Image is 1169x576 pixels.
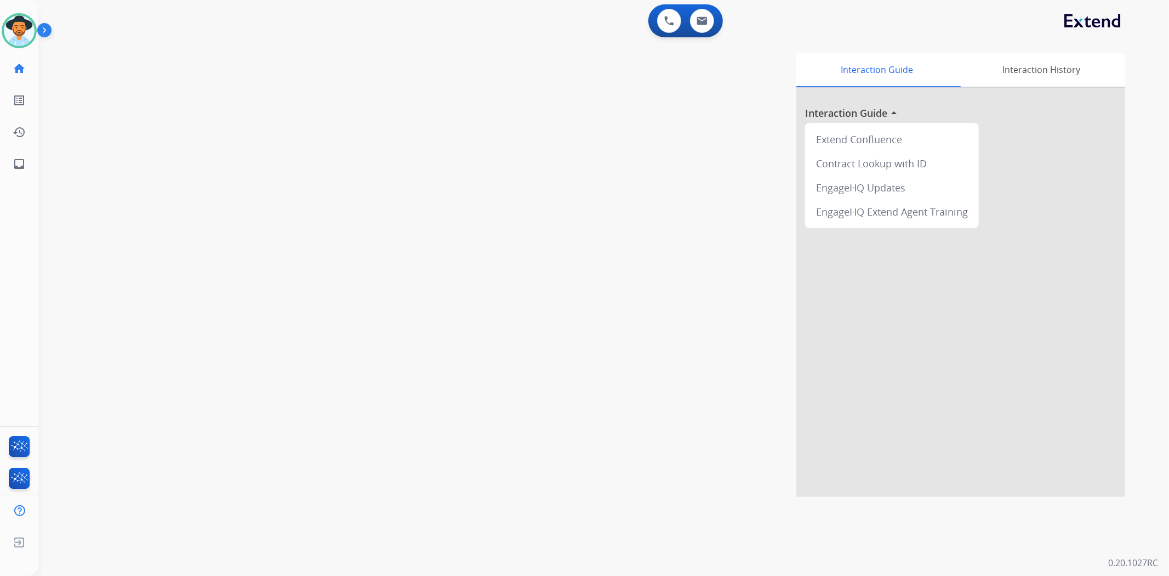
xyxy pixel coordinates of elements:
div: EngageHQ Updates [809,176,974,200]
p: 0.20.1027RC [1108,556,1158,569]
div: Contract Lookup with ID [809,151,974,176]
mat-icon: list_alt [13,94,26,107]
mat-icon: inbox [13,157,26,171]
mat-icon: history [13,126,26,139]
div: Interaction Guide [796,53,958,87]
mat-icon: home [13,62,26,75]
div: Interaction History [958,53,1125,87]
div: EngageHQ Extend Agent Training [809,200,974,224]
img: avatar [4,15,35,46]
div: Extend Confluence [809,127,974,151]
